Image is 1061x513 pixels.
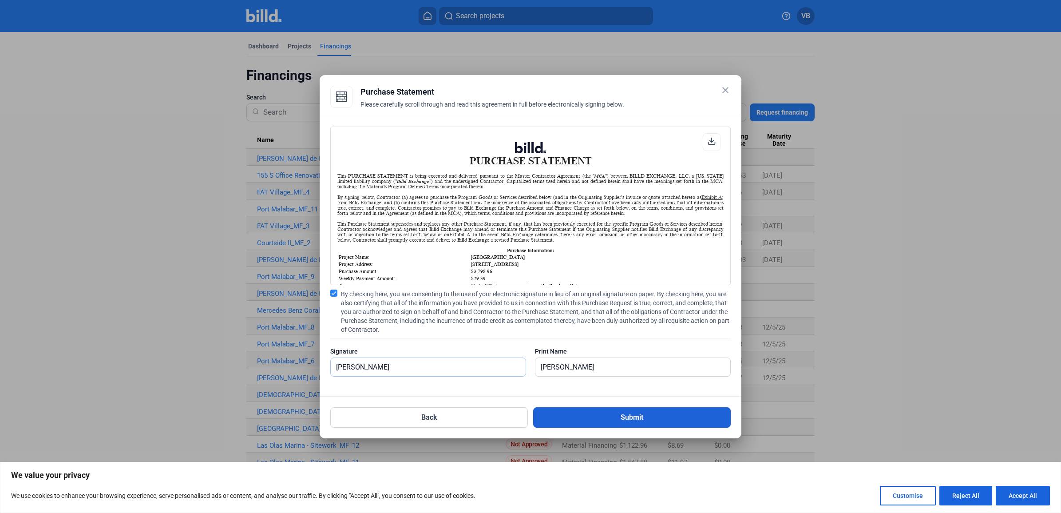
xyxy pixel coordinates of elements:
input: Signature [331,358,526,376]
td: [GEOGRAPHIC_DATA] [471,254,723,260]
button: Accept All [996,486,1050,505]
button: Back [330,407,528,428]
td: Term: [338,282,470,289]
mat-icon: close [720,85,731,95]
div: Print Name [535,347,731,356]
td: Project Name: [338,254,470,260]
div: This PURCHASE STATEMENT is being executed and delivered pursuant to the Master Contractor Agreeme... [337,173,724,189]
td: $3,798.96 [471,268,723,274]
td: Up to 120 days, commencing on the Purchase Date [471,282,723,289]
u: Exhibit A [701,195,722,200]
h1: PURCHASE STATEMENT [337,142,724,167]
u: Purchase Information: [507,248,554,253]
span: By checking here, you are consenting to the use of your electronic signature in lieu of an origin... [341,290,731,334]
td: $29.39 [471,275,723,282]
button: Customise [880,486,936,505]
td: [STREET_ADDRESS] [471,261,723,267]
button: Reject All [939,486,992,505]
p: We use cookies to enhance your browsing experience, serve personalised ads or content, and analys... [11,490,475,501]
div: Please carefully scroll through and read this agreement in full before electronically signing below. [360,100,731,119]
td: Purchase Amount: [338,268,470,274]
div: This Purchase Statement supersedes and replaces any other Purchase Statement, if any, that has be... [337,221,724,243]
u: Exhibit A [449,232,470,237]
button: Submit [533,407,731,428]
div: By signing below, Contractor (a) agrees to purchase the Program Goods or Services described below... [337,195,724,216]
div: Signature [330,347,526,356]
i: Billd Exchange [397,179,429,184]
i: MCA [594,173,605,179]
input: Print Name [535,358,721,376]
div: Purchase Statement [360,86,731,98]
p: We value your privacy [11,470,1050,481]
td: Project Address: [338,261,470,267]
td: Weekly Payment Amount: [338,275,470,282]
